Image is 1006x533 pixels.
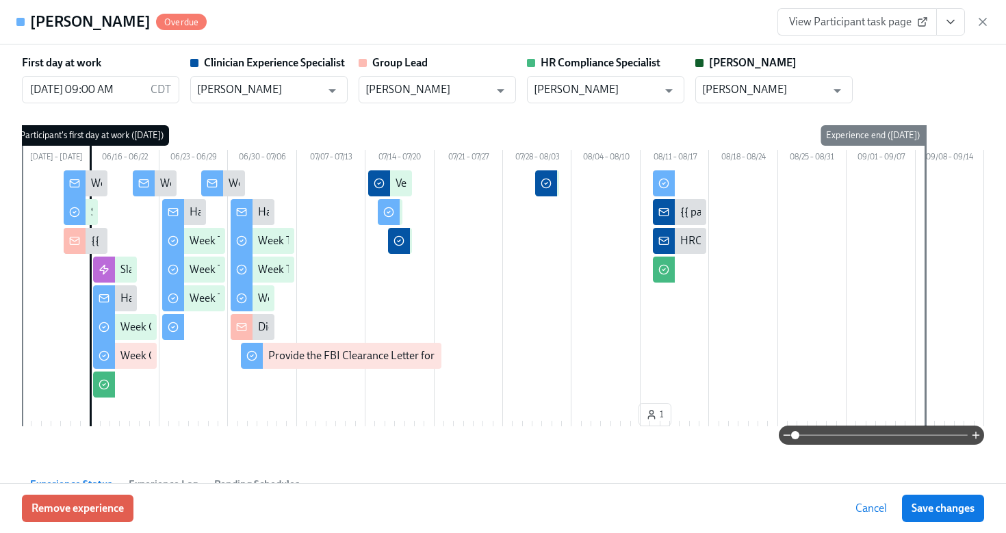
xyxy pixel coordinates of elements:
[156,17,207,27] span: Overdue
[190,262,434,277] div: Week Two: Core Processes (~1.25 hours to complete)
[658,80,680,101] button: Open
[297,150,365,168] div: 07/07 – 07/13
[160,176,302,191] div: Week One Onboarding Recap!
[258,233,628,248] div: Week Three: Cultural Competence & Special Populations (~3 hours to complete)
[151,82,171,97] p: CDT
[214,476,300,492] span: Pending Schedules
[22,495,133,522] button: Remove experience
[855,502,887,515] span: Cancel
[120,262,177,277] div: Slack Invites
[709,150,777,168] div: 08/18 – 08/24
[646,408,664,421] span: 1
[129,476,198,492] span: Experience Log
[204,56,345,69] strong: Clinician Experience Specialist
[120,320,437,335] div: Week One: Welcome To Charlie Health Tasks! (~3 hours to complete)
[91,205,166,220] div: Software Set-Up
[22,150,90,168] div: [DATE] – [DATE]
[846,495,897,522] button: Cancel
[503,150,571,168] div: 07/28 – 08/03
[680,205,936,220] div: {{ participant.fullName }} Is Cleared From Compliance!
[936,8,965,36] button: View task page
[916,150,984,168] div: 09/08 – 09/14
[902,495,984,522] button: Save changes
[14,125,169,146] div: Participant's first day at work ([DATE])
[31,502,124,515] span: Remove experience
[159,150,228,168] div: 06/23 – 06/29
[490,80,511,101] button: Open
[268,348,491,363] div: Provide the FBI Clearance Letter for [US_STATE]
[258,291,543,306] div: Week Three: Final Onboarding Tasks (~1.5 hours to complete)
[30,476,112,492] span: Experience Status
[190,291,489,306] div: Week Two: Compliance Crisis Response (~1.5 hours to complete)
[372,56,428,69] strong: Group Lead
[778,150,847,168] div: 08/25 – 08/31
[709,56,797,69] strong: [PERSON_NAME]
[541,56,660,69] strong: HR Compliance Specialist
[229,176,370,191] div: Week Two Onboarding Recap!
[571,150,640,168] div: 08/04 – 08/10
[258,262,615,277] div: Week Three: Ethics, Conduct, & Legal Responsibilities (~5 hours to complete)
[90,150,159,168] div: 06/16 – 06/22
[821,125,925,146] div: Experience end ([DATE])
[322,80,343,101] button: Open
[789,15,925,29] span: View Participant task page
[912,502,975,515] span: Save changes
[91,233,320,248] div: {{ participant.fullName }} has started onboarding
[190,233,456,248] div: Week Two: Get To Know Your Role (~4 hours to complete)
[30,12,151,32] h4: [PERSON_NAME]
[827,80,848,101] button: Open
[190,205,274,220] div: Happy Week Two!
[258,205,417,220] div: Happy Final Week of Onboarding!
[228,150,296,168] div: 06/30 – 07/06
[365,150,434,168] div: 07/14 – 07/20
[91,176,269,191] div: Welcome To The Charlie Health Team!
[120,291,198,306] div: Happy First Day!
[639,403,671,426] button: 1
[120,348,417,363] div: Week One: Essential Compliance Tasks (~6.5 hours to complete)
[847,150,915,168] div: 09/01 – 09/07
[680,233,733,248] div: HRC Check
[258,320,517,335] div: Did {{ participant.fullName }} Schedule A Meet & Greet?
[435,150,503,168] div: 07/21 – 07/27
[396,176,592,191] div: Verify Elation for {{ participant.fullName }}
[22,55,101,70] label: First day at work
[777,8,937,36] a: View Participant task page
[641,150,709,168] div: 08/11 – 08/17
